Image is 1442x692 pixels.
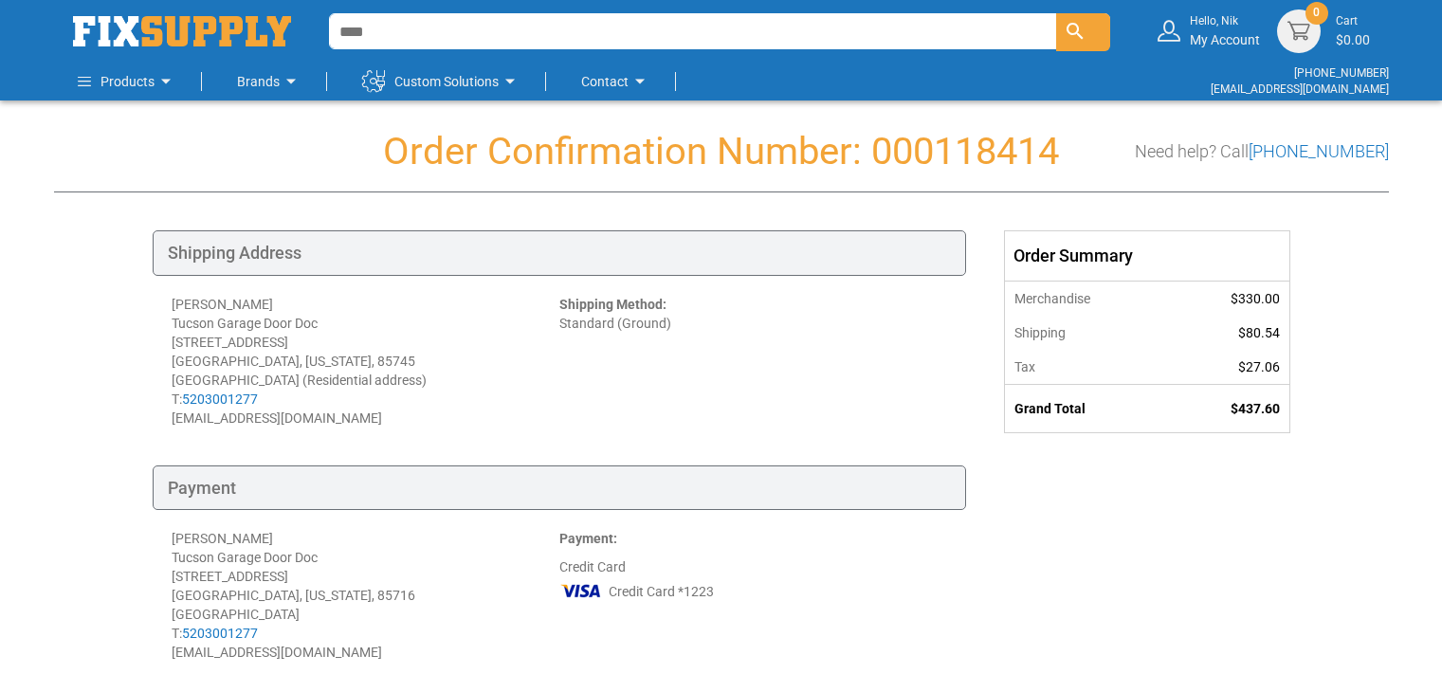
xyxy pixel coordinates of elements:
div: Shipping Address [153,230,966,276]
small: Hello, Nik [1190,13,1260,29]
div: My Account [1190,13,1260,48]
img: Fix Industrial Supply [73,16,291,46]
strong: Shipping Method: [559,297,666,312]
strong: Grand Total [1014,401,1086,416]
a: Products [78,63,177,100]
a: Custom Solutions [362,63,521,100]
a: Contact [581,63,651,100]
div: Credit Card [559,529,947,662]
th: Tax [1005,350,1170,385]
a: [PHONE_NUMBER] [1294,66,1389,80]
strong: Payment: [559,531,617,546]
div: Standard (Ground) [559,295,947,428]
div: [PERSON_NAME] Tucson Garage Door Doc [STREET_ADDRESS] [GEOGRAPHIC_DATA], [US_STATE], 85716 [GEOGR... [172,529,559,662]
span: $80.54 [1238,325,1280,340]
a: Brands [237,63,302,100]
small: Cart [1336,13,1370,29]
span: Credit Card *1223 [609,582,714,601]
a: 5203001277 [182,392,258,407]
img: VI [559,576,603,605]
th: Merchandise [1005,281,1170,316]
a: [EMAIL_ADDRESS][DOMAIN_NAME] [1211,82,1389,96]
span: $0.00 [1336,32,1370,47]
div: Payment [153,465,966,511]
span: $27.06 [1238,359,1280,374]
h3: Need help? Call [1135,142,1389,161]
div: [PERSON_NAME] Tucson Garage Door Doc [STREET_ADDRESS] [GEOGRAPHIC_DATA], [US_STATE], 85745 [GEOGR... [172,295,559,428]
div: Order Summary [1005,231,1289,281]
h1: Order Confirmation Number: 000118414 [54,131,1389,173]
a: [PHONE_NUMBER] [1249,141,1389,161]
a: store logo [73,16,291,46]
a: 5203001277 [182,626,258,641]
span: $330.00 [1231,291,1280,306]
span: $437.60 [1231,401,1280,416]
span: 0 [1313,5,1320,21]
th: Shipping [1005,316,1170,350]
